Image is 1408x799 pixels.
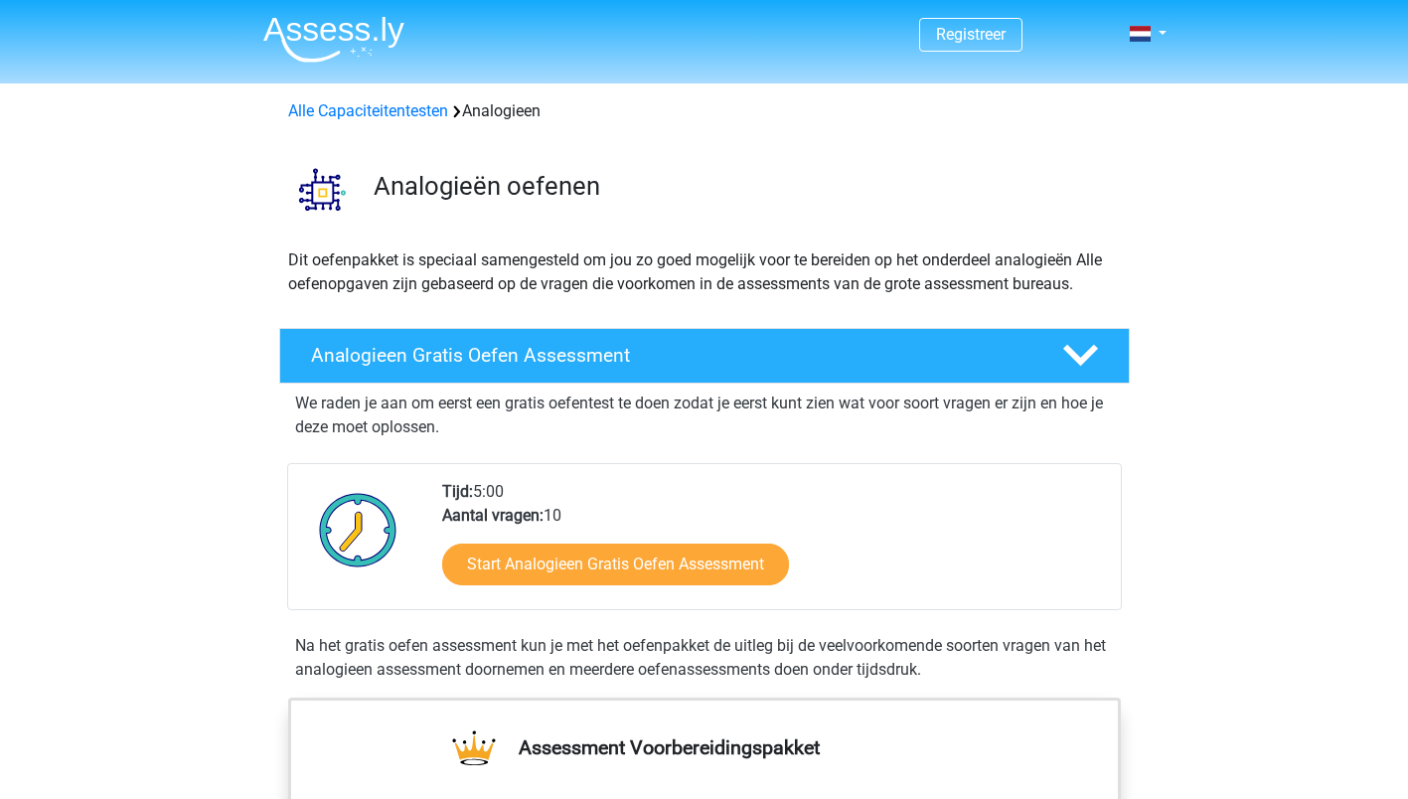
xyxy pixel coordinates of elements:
[263,16,404,63] img: Assessly
[280,147,365,232] img: analogieen
[311,344,1030,367] h4: Analogieen Gratis Oefen Assessment
[442,506,544,525] b: Aantal vragen:
[308,480,408,579] img: Klok
[295,392,1114,439] p: We raden je aan om eerst een gratis oefentest te doen zodat je eerst kunt zien wat voor soort vra...
[271,328,1138,384] a: Analogieen Gratis Oefen Assessment
[287,634,1122,682] div: Na het gratis oefen assessment kun je met het oefenpakket de uitleg bij de veelvoorkomende soorte...
[442,544,789,585] a: Start Analogieen Gratis Oefen Assessment
[288,248,1121,296] p: Dit oefenpakket is speciaal samengesteld om jou zo goed mogelijk voor te bereiden op het onderdee...
[442,482,473,501] b: Tijd:
[374,171,1114,202] h3: Analogieën oefenen
[280,99,1129,123] div: Analogieen
[427,480,1120,609] div: 5:00 10
[288,101,448,120] a: Alle Capaciteitentesten
[936,25,1006,44] a: Registreer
